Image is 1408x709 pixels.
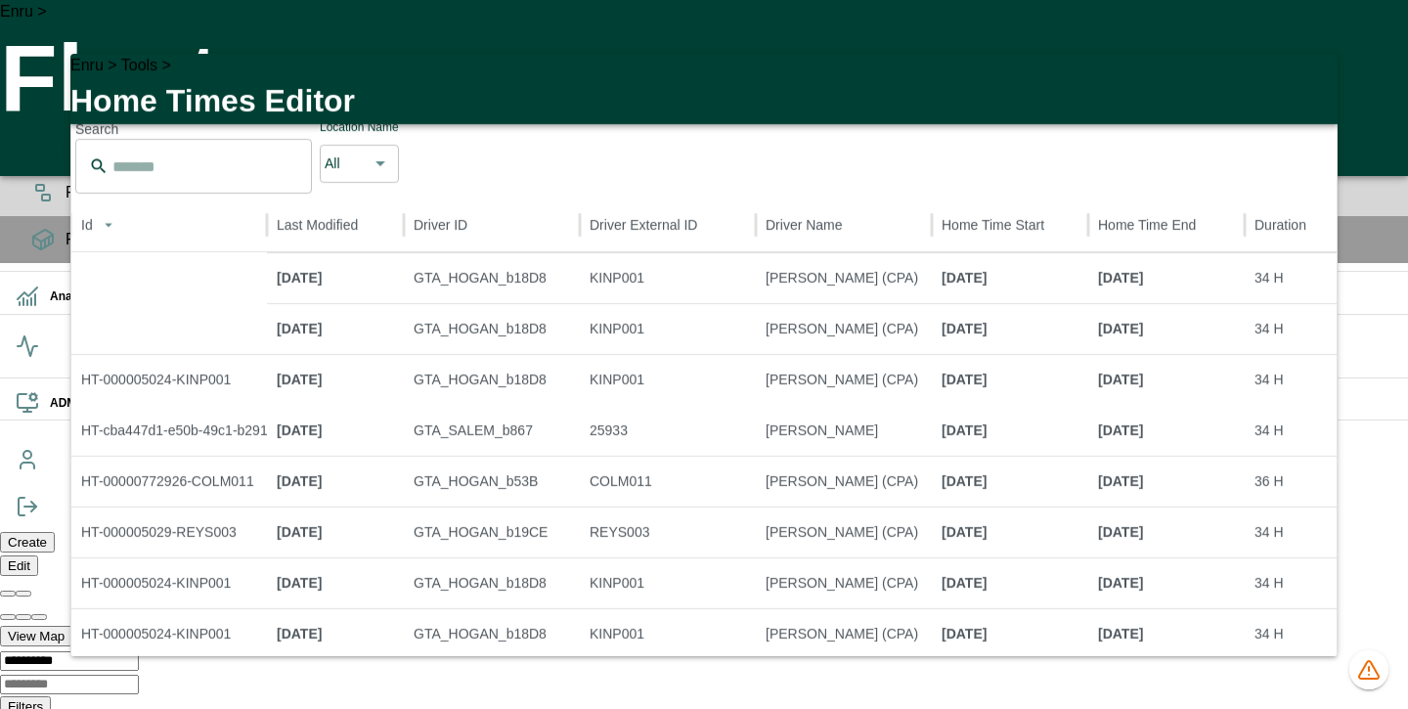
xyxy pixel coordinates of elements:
[277,253,394,303] b: [DATE]
[81,406,257,456] div: HT-cba447d1-e50b-49c1-b291-6c329c7bde84
[766,372,918,387] span: Malik Imani (CPA)
[404,252,580,303] div: GTA_HOGAN_b18D8
[1098,508,1235,557] b: [DATE]
[766,217,843,233] div: Driver Name
[47,133,82,176] button: Manual Assignment
[277,609,394,659] b: [DATE]
[404,303,580,354] div: GTA_HOGAN_b18D8
[1254,321,1284,336] span: 34 H
[580,507,756,557] div: REYS003
[1098,217,1196,233] div: Home Time End
[31,614,47,620] button: Zoom to fit
[277,508,394,557] b: [DATE]
[277,558,394,608] b: [DATE]
[942,304,1078,354] b: [DATE]
[1254,575,1284,591] span: 34 H
[1254,422,1284,438] span: 34 H
[8,558,30,573] label: Edit
[95,211,122,239] button: Sort
[277,304,394,354] b: [DATE]
[1098,406,1235,456] b: [DATE]
[1254,626,1284,642] span: 34 H
[81,508,257,557] div: HT-000005029-REYS003
[70,53,1338,76] div: Enru > Tools >
[75,119,312,139] div: Search
[277,217,358,233] div: Last Modified
[16,614,31,620] button: Zoom out
[1349,650,1388,689] button: 1157 data issues
[1308,211,1336,239] button: Sort
[1254,217,1306,233] div: Duration
[70,76,1338,123] h1: Home Times Editor
[404,456,580,507] div: GTA_HOGAN_b53B
[404,557,580,608] div: GTA_HOGAN_b18D8
[942,558,1078,608] b: [DATE]
[1254,270,1284,286] span: 34 H
[320,119,399,136] label: Location Name
[942,217,1044,233] div: Home Time Start
[580,303,756,354] div: KINP001
[1098,558,1235,608] b: [DATE]
[942,508,1078,557] b: [DATE]
[590,217,697,233] div: Driver External ID
[50,288,1392,306] h6: Analytics
[404,507,580,557] div: GTA_HOGAN_b19CE
[16,591,31,597] button: Collapse all
[404,608,580,659] div: GTA_HOGAN_b18D8
[1098,609,1235,659] b: [DATE]
[1098,253,1235,303] b: [DATE]
[766,321,918,336] span: Malik Imani (CPA)
[360,211,387,239] button: Sort
[81,217,93,233] div: Id
[277,406,394,456] b: [DATE]
[580,354,756,405] div: KINP001
[766,524,918,540] span: Shaleita Reynolds Jackson (CPA)
[8,629,65,643] label: View Map
[942,609,1078,659] b: [DATE]
[942,406,1078,456] b: [DATE]
[277,355,394,405] b: [DATE]
[66,181,1392,204] span: Fleet
[699,211,726,239] button: Sort
[325,152,368,174] div: All
[469,211,497,239] button: Sort
[414,217,467,233] div: Driver ID
[1198,211,1225,239] button: Sort
[1098,355,1235,405] b: [DATE]
[75,139,312,198] div: Search
[942,355,1078,405] b: [DATE]
[1254,524,1284,540] span: 34 H
[1046,211,1074,239] button: Sort
[66,228,1392,251] span: Freight
[1254,372,1284,387] span: 34 H
[845,211,872,239] button: Sort
[81,609,257,659] div: HT-000005024-KINP001
[942,457,1078,507] b: [DATE]
[50,394,1392,413] h6: ADMIN
[81,355,257,405] div: HT-000005024-KINP001
[942,253,1078,303] b: [DATE]
[580,456,756,507] div: COLM011
[8,535,47,550] label: Create
[1098,304,1235,354] b: [DATE]
[1098,457,1235,507] b: [DATE]
[404,354,580,405] div: GTA_HOGAN_b18D8
[580,608,756,659] div: KINP001
[1254,473,1284,489] span: 36 H
[580,405,756,456] div: 25933
[766,473,918,489] span: Monique Collier (CPA)
[404,405,580,456] div: GTA_SALEM_b867
[580,557,756,608] div: KINP001
[81,457,257,507] div: HT-00000772926-COLM011
[766,422,878,438] span: Cornelius Derrick
[766,575,918,591] span: Malik Imani (CPA)
[277,457,394,507] b: [DATE]
[766,626,918,642] span: Malik Imani (CPA)
[580,252,756,303] div: KINP001
[81,558,257,608] div: HT-000005024-KINP001
[766,270,918,286] span: Malik Imani (CPA)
